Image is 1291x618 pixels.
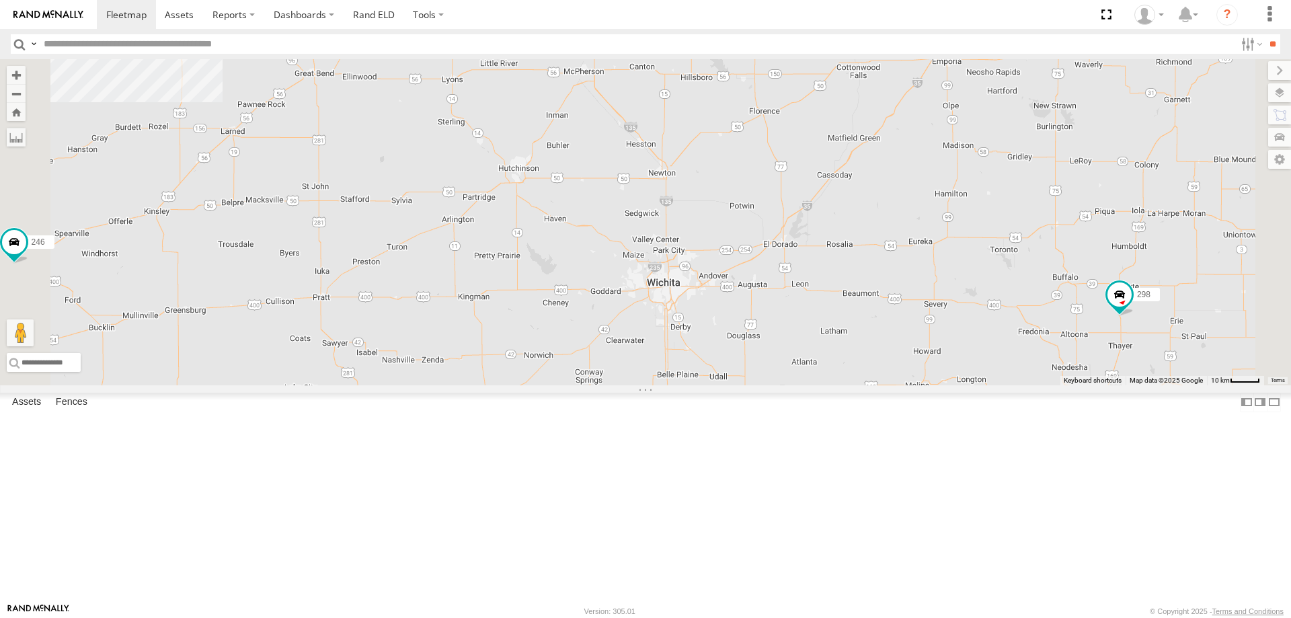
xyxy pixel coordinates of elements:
[13,10,83,20] img: rand-logo.svg
[1130,377,1203,384] span: Map data ©2025 Google
[1236,34,1265,54] label: Search Filter Options
[1130,5,1169,25] div: Shane Miller
[32,237,45,247] span: 246
[7,103,26,121] button: Zoom Home
[1064,376,1122,385] button: Keyboard shortcuts
[5,393,48,412] label: Assets
[1212,607,1284,615] a: Terms and Conditions
[1271,378,1285,383] a: Terms
[7,128,26,147] label: Measure
[1150,607,1284,615] div: © Copyright 2025 -
[584,607,635,615] div: Version: 305.01
[7,66,26,84] button: Zoom in
[49,393,94,412] label: Fences
[1267,393,1281,412] label: Hide Summary Table
[7,605,69,618] a: Visit our Website
[1216,4,1238,26] i: ?
[1207,376,1264,385] button: Map Scale: 10 km per 41 pixels
[28,34,39,54] label: Search Query
[1211,377,1230,384] span: 10 km
[1240,393,1253,412] label: Dock Summary Table to the Left
[1268,150,1291,169] label: Map Settings
[7,319,34,346] button: Drag Pegman onto the map to open Street View
[1253,393,1267,412] label: Dock Summary Table to the Right
[1137,289,1150,299] span: 298
[7,84,26,103] button: Zoom out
